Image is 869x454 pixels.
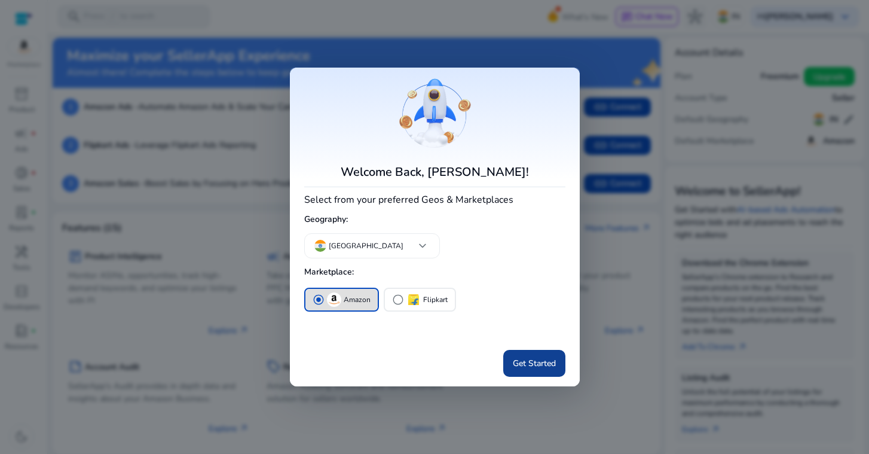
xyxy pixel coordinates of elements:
span: radio_button_checked [313,294,325,306]
h5: Marketplace: [304,263,565,282]
span: Get Started [513,357,556,370]
img: amazon.svg [327,292,341,307]
span: keyboard_arrow_down [415,239,430,253]
p: Flipkart [423,294,448,306]
p: [GEOGRAPHIC_DATA] [329,240,403,251]
img: in.svg [314,240,326,252]
span: radio_button_unchecked [392,294,404,306]
button: Get Started [503,350,565,377]
img: flipkart.svg [406,292,421,307]
h5: Geography: [304,210,565,230]
p: Amazon [344,294,371,306]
